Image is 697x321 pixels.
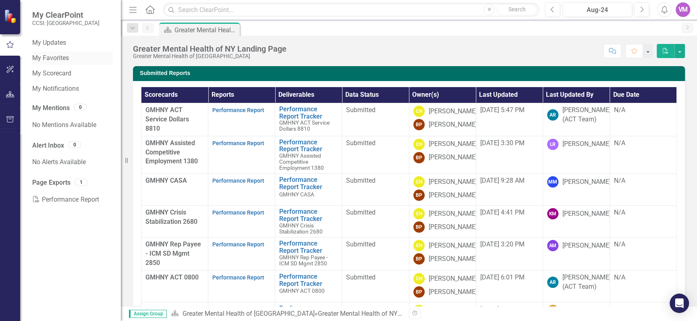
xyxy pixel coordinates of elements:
[145,208,197,225] span: GMHNY Crisis Stabilization 2680
[614,208,672,217] div: N/A
[212,140,264,146] a: Performance Report
[171,309,403,319] div: »
[429,153,477,162] div: [PERSON_NAME]
[32,178,71,188] a: Page Exports
[480,208,539,217] div: [DATE] 4:41 PM
[145,139,198,165] span: GMHNY Assisted Competitive Employment 1380
[32,141,64,150] a: Alert Inbox
[145,273,199,281] span: GMHNY ACT 0800
[275,238,342,271] td: Double-Click to Edit Right Click for Context Menu
[74,104,87,110] div: 0
[129,310,167,318] span: Assign Group
[346,208,375,216] span: Submitted
[562,2,632,17] button: Aug-24
[413,152,425,163] div: BP
[413,208,425,219] div: CH
[342,174,409,206] td: Double-Click to Edit
[429,306,477,315] div: [PERSON_NAME]
[174,25,238,35] div: Greater Mental Health of NY Landing Page
[145,240,201,267] span: GMHNY Rep Payee - ICM SD Mgmt 2850
[429,288,477,297] div: [PERSON_NAME]
[212,274,264,281] a: Performance Report
[346,273,375,281] span: Submitted
[429,223,477,232] div: [PERSON_NAME]
[32,104,70,113] a: My Mentions
[279,208,338,222] a: Performance Report Tracker
[480,273,539,282] div: [DATE] 6:01 PM
[429,209,477,219] div: [PERSON_NAME]
[279,106,338,120] a: Performance Report Tracker
[547,208,558,219] div: KM
[212,241,264,248] a: Performance Report
[429,254,477,264] div: [PERSON_NAME]
[429,191,477,200] div: [PERSON_NAME]
[279,152,324,171] span: GMHNY Assisted Competitive Employment 1380
[547,109,558,121] div: AR
[508,6,526,13] span: Search
[413,139,425,150] div: CH
[212,177,264,184] a: Performance Report
[75,179,87,186] div: 1
[342,136,409,174] td: Double-Click to Edit
[279,288,325,294] span: GMHNY ACT 0800
[562,306,611,315] div: [PERSON_NAME]
[614,106,672,115] div: N/A
[547,240,558,251] div: AM
[32,154,113,170] div: No Alerts Available
[562,209,611,219] div: [PERSON_NAME]
[279,240,338,254] a: Performance Report Tracker
[614,305,672,314] div: N/A
[413,119,425,130] div: BP
[480,176,539,186] div: [DATE] 9:28 AM
[413,253,425,265] div: BP
[413,221,425,233] div: BP
[32,20,100,26] small: CCSI: [GEOGRAPHIC_DATA]
[429,177,477,187] div: [PERSON_NAME]
[163,3,539,17] input: Search ClearPoint...
[279,176,338,190] a: Performance Report Tracker
[32,54,113,63] a: My Favorites
[480,240,539,249] div: [DATE] 3:20 PM
[279,222,323,235] span: GMHNY Crisis Stabilization 2680
[133,53,286,59] div: Greater Mental Health of [GEOGRAPHIC_DATA]
[32,10,100,20] span: My ClearPoint
[413,106,425,117] div: CH
[145,177,187,184] span: GMHNY CASA
[413,273,425,284] div: CH
[133,44,286,53] div: Greater Mental Health of NY Landing Page
[140,70,681,76] h3: Submitted Reports
[32,192,113,208] a: Performance Report
[480,305,539,314] div: [DATE] 4:14 PM
[342,270,409,302] td: Double-Click to Edit
[429,120,477,129] div: [PERSON_NAME]
[32,69,113,78] a: My Scorecard
[275,136,342,174] td: Double-Click to Edit Right Click for Context Menu
[562,273,611,292] div: [PERSON_NAME] (ACT Team)
[413,305,425,316] div: CH
[346,177,375,184] span: Submitted
[212,107,264,113] a: Performance Report
[562,106,611,124] div: [PERSON_NAME] (ACT Team)
[279,139,338,153] a: Performance Report Tracker
[497,4,537,15] button: Search
[32,117,113,133] div: No Mentions Available
[182,310,314,317] a: Greater Mental Health of [GEOGRAPHIC_DATA]
[429,107,477,116] div: [PERSON_NAME]
[279,119,330,132] span: GMHNY ACT Service Dollars 8810
[275,103,342,136] td: Double-Click to Edit Right Click for Context Menu
[413,176,425,188] div: CH
[279,273,338,287] a: Performance Report Tracker
[614,176,672,186] div: N/A
[275,270,342,302] td: Double-Click to Edit Right Click for Context Menu
[279,305,338,319] a: Performance Report Tracker
[547,139,558,150] div: LR
[317,310,438,317] div: Greater Mental Health of NY Landing Page
[279,254,328,267] span: GMHNY Rep Payee - ICM SD Mgmt 2850
[342,103,409,136] td: Double-Click to Edit
[429,140,477,149] div: [PERSON_NAME]
[429,274,477,283] div: [PERSON_NAME]
[342,206,409,238] td: Double-Click to Edit
[413,240,425,251] div: CH
[670,294,689,313] div: Open Intercom Messenger
[480,106,539,115] div: [DATE] 5:47 PM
